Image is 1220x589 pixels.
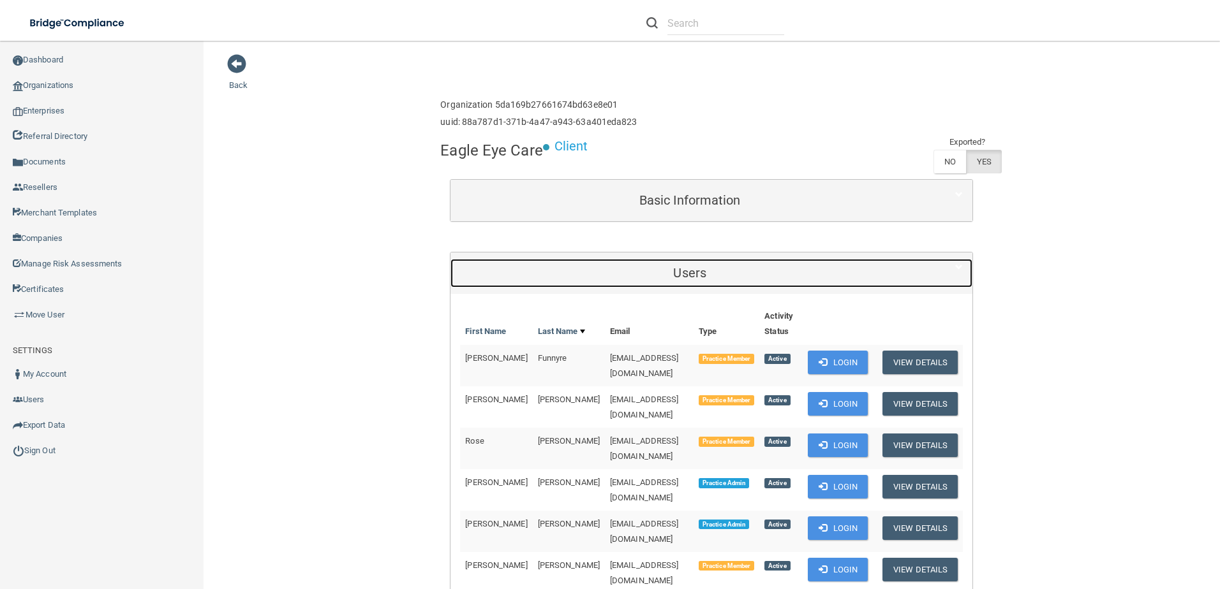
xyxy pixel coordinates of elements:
span: [EMAIL_ADDRESS][DOMAIN_NAME] [610,436,679,461]
span: [PERSON_NAME] [465,477,527,487]
h4: Eagle Eye Care [440,142,542,159]
a: Basic Information [460,186,963,215]
label: SETTINGS [13,343,52,358]
span: Practice Member [699,437,754,447]
input: Search [667,11,784,35]
img: ic_dashboard_dark.d01f4a41.png [13,55,23,66]
button: Login [808,516,868,540]
p: Client [554,135,588,158]
th: Type [694,303,759,345]
button: View Details [882,392,958,416]
span: [PERSON_NAME] [465,395,527,404]
h5: Users [460,266,919,280]
button: View Details [882,558,958,581]
img: ic-search.3b580494.png [646,17,658,29]
img: ic_power_dark.7ecde6b1.png [13,445,24,456]
span: [PERSON_NAME] [538,436,600,446]
button: Login [808,558,868,581]
span: [EMAIL_ADDRESS][DOMAIN_NAME] [610,353,679,378]
button: View Details [882,516,958,540]
span: Rose [465,436,484,446]
a: Last Name [538,324,585,339]
span: [PERSON_NAME] [538,395,600,404]
span: Active [764,395,790,405]
label: YES [966,150,1002,173]
span: [EMAIL_ADDRESS][DOMAIN_NAME] [610,560,679,585]
span: Practice Member [699,354,754,364]
img: icon-users.e205127d.png [13,395,23,405]
span: [PERSON_NAME] [465,353,527,363]
a: Users [460,259,963,287]
button: View Details [882,433,958,457]
span: [EMAIL_ADDRESS][DOMAIN_NAME] [610,395,679,419]
img: icon-export.b9366987.png [13,420,23,430]
button: Login [808,392,868,416]
th: Activity Status [759,303,802,345]
img: organization-icon.f8decf85.png [13,81,23,91]
h6: uuid: 88a787d1-371b-4a47-a943-63a401eda823 [440,117,637,127]
img: icon-documents.8dae5593.png [13,157,23,168]
label: NO [934,150,966,173]
span: Active [764,561,790,571]
button: Login [808,475,868,498]
img: enterprise.0d942306.png [13,107,23,116]
a: Back [229,65,248,90]
span: Practice Admin [699,478,749,488]
th: Email [605,303,694,345]
span: [PERSON_NAME] [465,519,527,528]
span: Active [764,478,790,488]
button: Login [808,351,868,374]
span: [EMAIL_ADDRESS][DOMAIN_NAME] [610,477,679,502]
img: ic_reseller.de258add.png [13,182,23,193]
h5: Basic Information [460,193,919,207]
span: Practice Member [699,561,754,571]
span: [EMAIL_ADDRESS][DOMAIN_NAME] [610,519,679,544]
button: View Details [882,475,958,498]
span: Funnyre [538,353,567,363]
span: Practice Admin [699,520,749,530]
span: Active [764,354,790,364]
button: View Details [882,351,958,374]
img: briefcase.64adab9b.png [13,309,26,321]
span: [PERSON_NAME] [538,560,600,570]
span: [PERSON_NAME] [538,477,600,487]
img: bridge_compliance_login_screen.278c3ca4.svg [19,10,137,36]
span: Practice Member [699,395,754,405]
button: Login [808,433,868,457]
span: Active [764,437,790,447]
span: [PERSON_NAME] [465,560,527,570]
span: [PERSON_NAME] [538,519,600,528]
img: ic_user_dark.df1a06c3.png [13,369,23,379]
td: Exported? [934,135,1002,150]
a: First Name [465,324,506,339]
span: Active [764,520,790,530]
h6: Organization 5da169b27661674bd63e8e01 [440,100,637,110]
